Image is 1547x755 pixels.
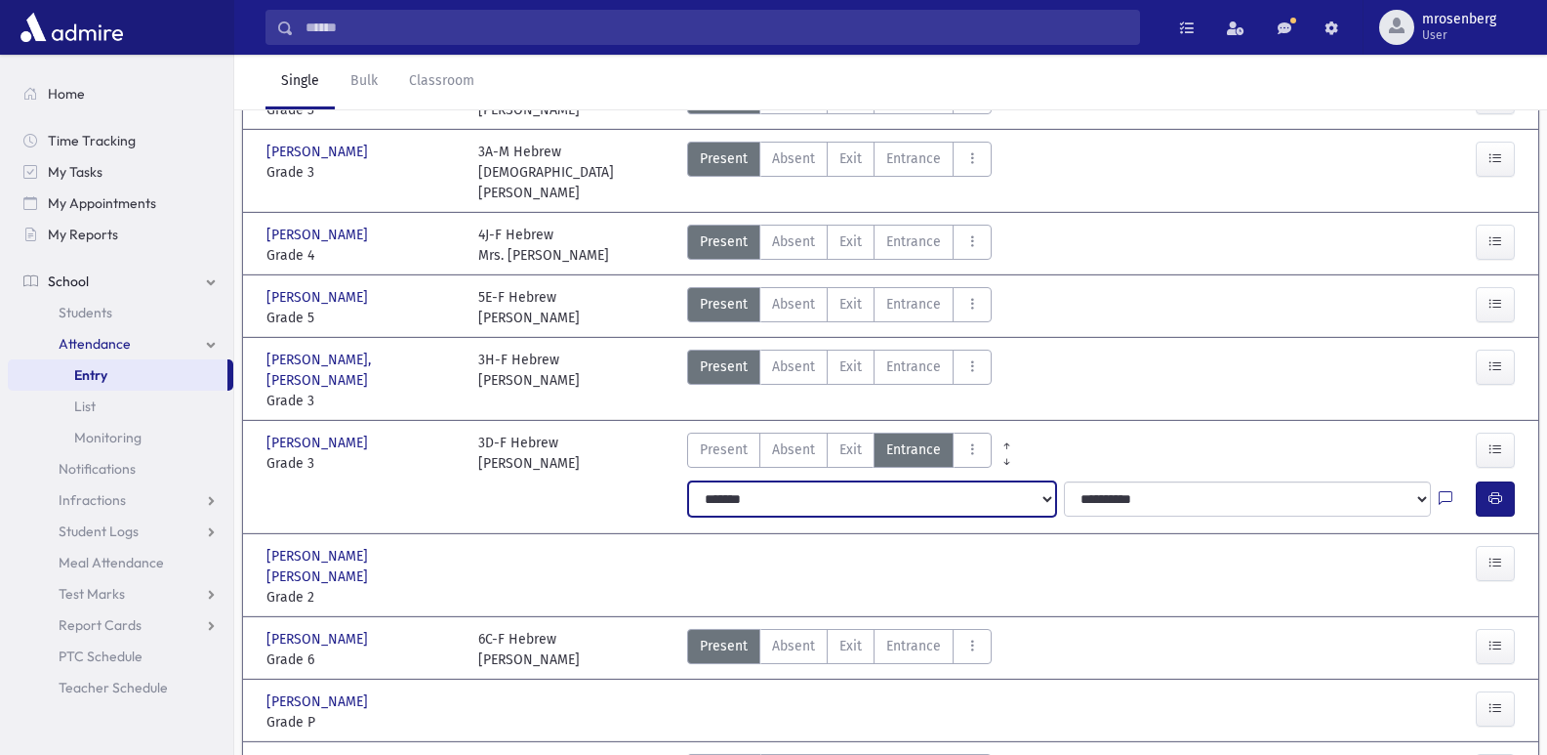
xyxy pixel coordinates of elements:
a: Attendance [8,328,233,359]
span: Present [700,440,748,460]
span: Present [700,357,748,377]
div: 6C-F Hebrew [PERSON_NAME] [478,629,580,670]
span: Exit [839,357,862,377]
span: My Appointments [48,194,156,212]
a: PTC Schedule [8,641,233,672]
a: School [8,266,233,297]
input: Search [294,10,1139,45]
span: [PERSON_NAME] [266,629,372,650]
span: Home [48,85,85,103]
span: My Reports [48,226,118,243]
span: mrosenberg [1422,12,1496,27]
a: Meal Attendance [8,547,233,578]
span: Time Tracking [48,132,136,149]
span: Grade 3 [266,162,459,183]
span: Exit [839,636,862,656]
span: Grade 5 [266,308,459,328]
span: [PERSON_NAME] [266,225,372,245]
span: Grade 3 [266,391,459,411]
span: Entrance [886,440,941,460]
span: Absent [772,636,815,656]
span: Entrance [886,148,941,169]
span: Present [700,294,748,315]
a: List [8,391,233,422]
span: Grade 2 [266,587,459,608]
a: Home [8,78,233,109]
a: Single [265,55,335,109]
div: 3D-F Hebrew [PERSON_NAME] [478,433,580,474]
span: Student Logs [59,523,139,540]
span: Grade 3 [266,453,459,474]
span: Absent [772,231,815,252]
span: Entrance [886,294,941,315]
span: [PERSON_NAME] [266,287,372,308]
a: Test Marks [8,578,233,609]
a: Entry [8,359,227,391]
span: Grade P [266,712,459,733]
span: Exit [839,294,862,315]
span: Monitoring [74,429,142,446]
span: Entrance [886,231,941,252]
div: 3A-M Hebrew [DEMOGRAPHIC_DATA][PERSON_NAME] [478,142,671,203]
a: Monitoring [8,422,233,453]
span: Exit [839,440,862,460]
span: Present [700,148,748,169]
span: PTC Schedule [59,648,142,665]
a: Report Cards [8,609,233,641]
img: AdmirePro [16,8,128,47]
div: 3H-F Hebrew [PERSON_NAME] [478,350,580,411]
a: Classroom [393,55,490,109]
span: Attendance [59,335,131,353]
a: Bulk [335,55,393,109]
span: Present [700,636,748,656]
div: 5E-F Hebrew [PERSON_NAME] [478,287,580,328]
span: School [48,273,89,290]
span: Entrance [886,636,941,656]
div: AttTypes [687,433,992,474]
div: AttTypes [687,350,992,411]
span: Absent [772,440,815,460]
span: Exit [839,231,862,252]
span: [PERSON_NAME], [PERSON_NAME] [266,350,459,391]
span: Teacher Schedule [59,679,168,696]
span: Absent [772,294,815,315]
a: Infractions [8,484,233,516]
span: User [1422,27,1496,43]
span: Absent [772,148,815,169]
span: Entry [74,366,107,384]
a: Students [8,297,233,328]
span: Report Cards [59,616,142,634]
div: AttTypes [687,225,992,266]
div: AttTypes [687,142,992,203]
div: AttTypes [687,287,992,328]
span: Absent [772,357,815,377]
span: [PERSON_NAME] [266,142,372,162]
span: Test Marks [59,585,125,603]
a: Teacher Schedule [8,672,233,703]
span: [PERSON_NAME] [PERSON_NAME] [266,546,459,587]
a: My Tasks [8,156,233,188]
a: Notifications [8,453,233,484]
span: Present [700,231,748,252]
span: Notifications [59,460,136,478]
span: Meal Attendance [59,554,164,571]
a: Student Logs [8,516,233,547]
span: Grade 6 [266,650,459,670]
span: Infractions [59,491,126,509]
span: Entrance [886,357,941,377]
span: Students [59,304,112,321]
div: 4J-F Hebrew Mrs. [PERSON_NAME] [478,225,609,266]
a: My Reports [8,219,233,250]
span: [PERSON_NAME] [266,692,372,712]
span: [PERSON_NAME] [266,433,372,453]
span: Grade 4 [266,245,459,266]
div: AttTypes [687,629,992,670]
span: List [74,398,96,415]
a: My Appointments [8,188,233,219]
span: My Tasks [48,163,102,181]
a: Time Tracking [8,125,233,156]
span: Exit [839,148,862,169]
